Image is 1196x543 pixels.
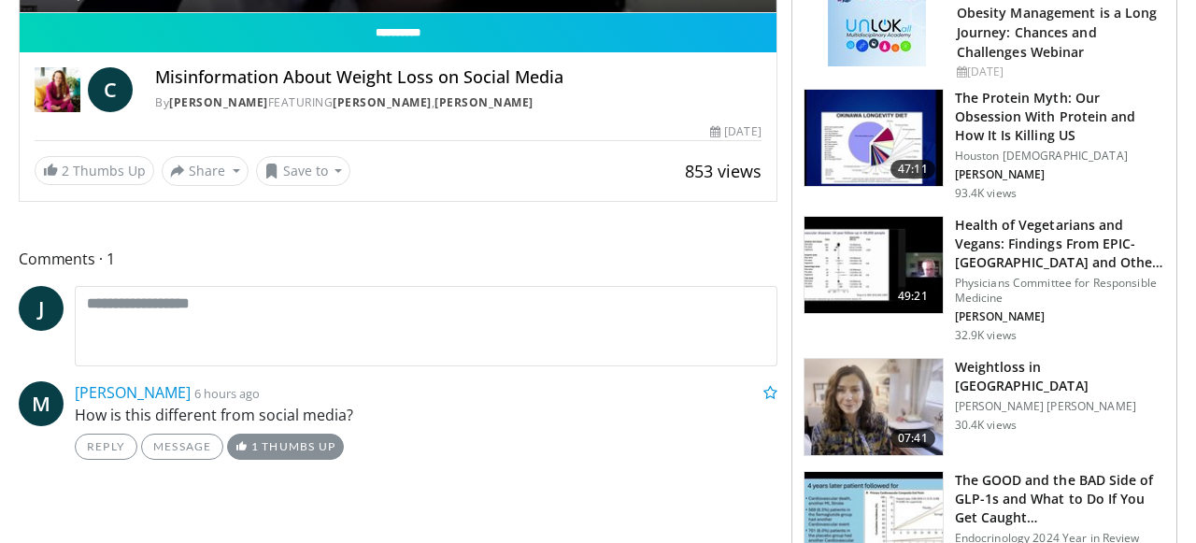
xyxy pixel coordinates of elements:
span: 47:11 [890,160,935,179]
p: How is this different from social media? [75,404,777,426]
h3: The GOOD and the BAD Side of GLP-1s and What to Do If You Get Caught… [955,471,1165,527]
a: 1 Thumbs Up [227,434,344,460]
span: Comments 1 [19,247,777,271]
img: Dr. Carolynn Francavilla [35,67,80,112]
a: Reply [75,434,137,460]
img: b7b8b05e-5021-418b-a89a-60a270e7cf82.150x105_q85_crop-smart_upscale.jpg [804,90,943,187]
a: 2 Thumbs Up [35,156,154,185]
a: C [88,67,133,112]
span: 853 views [685,160,762,182]
a: [PERSON_NAME] [169,94,268,110]
div: By FEATURING , [155,94,761,111]
p: 30.4K views [955,418,1017,433]
div: [DATE] [710,123,761,140]
a: [PERSON_NAME] [434,94,534,110]
a: Message [141,434,223,460]
button: Save to [256,156,351,186]
small: 6 hours ago [194,385,260,402]
p: Houston [DEMOGRAPHIC_DATA] [955,149,1165,164]
a: [PERSON_NAME] [75,382,191,403]
h3: The Protein Myth: Our Obsession With Protein and How It Is Killing US [955,89,1165,145]
h3: Weightloss in [GEOGRAPHIC_DATA] [955,358,1165,395]
a: 49:21 Health of Vegetarians and Vegans: Findings From EPIC-[GEOGRAPHIC_DATA] and Othe… Physicians... [804,216,1165,343]
p: [PERSON_NAME] [955,309,1165,324]
p: Physicians Committee for Responsible Medicine [955,276,1165,306]
p: [PERSON_NAME] [955,167,1165,182]
a: [PERSON_NAME] [333,94,432,110]
h3: Health of Vegetarians and Vegans: Findings From EPIC-[GEOGRAPHIC_DATA] and Othe… [955,216,1165,272]
a: M [19,381,64,426]
p: 93.4K views [955,186,1017,201]
a: 47:11 The Protein Myth: Our Obsession With Protein and How It Is Killing US Houston [DEMOGRAPHIC_... [804,89,1165,201]
span: 07:41 [890,429,935,448]
a: 07:41 Weightloss in [GEOGRAPHIC_DATA] [PERSON_NAME] [PERSON_NAME] 30.4K views [804,358,1165,457]
span: 1 [251,439,259,453]
span: 49:21 [890,287,935,306]
button: Share [162,156,249,186]
a: J [19,286,64,331]
h4: Misinformation About Weight Loss on Social Media [155,67,761,88]
img: 606f2b51-b844-428b-aa21-8c0c72d5a896.150x105_q85_crop-smart_upscale.jpg [804,217,943,314]
img: 9983fed1-7565-45be-8934-aef1103ce6e2.150x105_q85_crop-smart_upscale.jpg [804,359,943,456]
p: 32.9K views [955,328,1017,343]
p: [PERSON_NAME] [PERSON_NAME] [955,399,1165,414]
a: Obesity Management is a Long Journey: Chances and Challenges Webinar [957,4,1158,61]
span: 2 [62,162,69,179]
div: [DATE] [957,64,1161,80]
